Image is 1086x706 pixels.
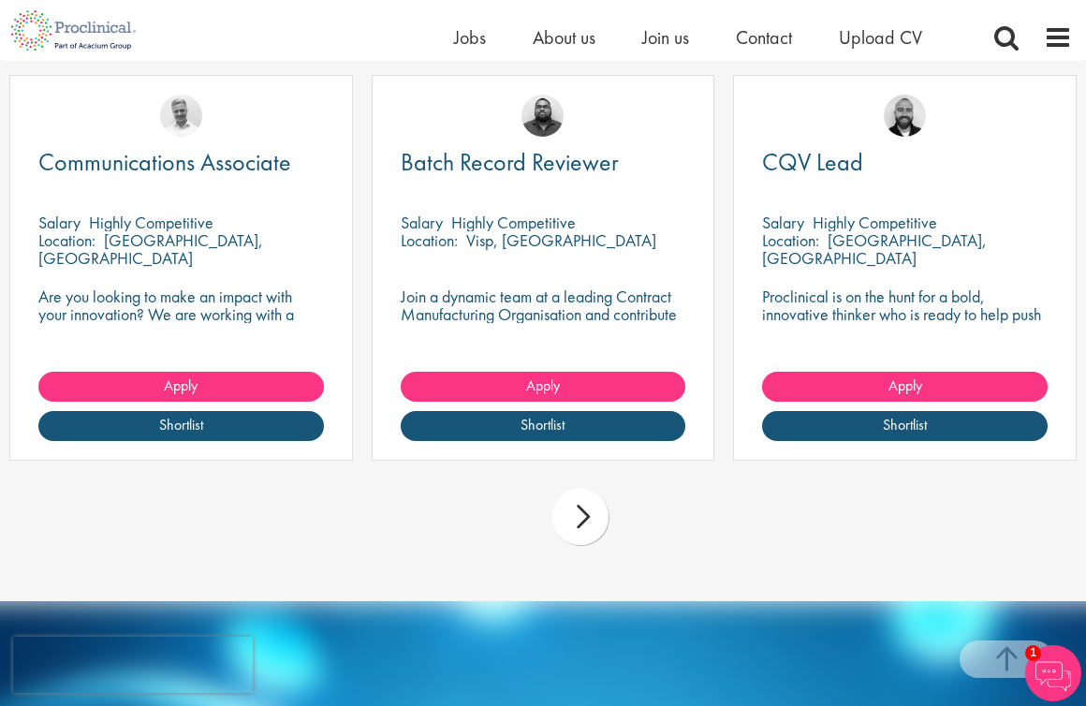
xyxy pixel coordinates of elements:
a: About us [533,25,595,50]
p: [GEOGRAPHIC_DATA], [GEOGRAPHIC_DATA] [38,229,263,269]
a: Apply [762,372,1048,402]
a: Contact [736,25,792,50]
span: Location: [38,229,95,251]
span: 1 [1025,645,1041,661]
a: CQV Lead [762,151,1048,174]
img: Jordan Kiely [884,95,926,137]
div: next [552,489,609,545]
a: Communications Associate [38,151,324,174]
span: Communications Associate [38,146,291,178]
p: Proclinical is on the hunt for a bold, innovative thinker who is ready to help push the boundarie... [762,287,1048,359]
p: [GEOGRAPHIC_DATA], [GEOGRAPHIC_DATA] [762,229,987,269]
p: Join a dynamic team at a leading Contract Manufacturing Organisation and contribute to groundbrea... [401,287,686,359]
a: Jobs [454,25,486,50]
a: Join us [642,25,689,50]
img: Ashley Bennett [521,95,564,137]
a: Shortlist [401,411,686,441]
span: Salary [762,212,804,233]
p: Are you looking to make an impact with your innovation? We are working with a well-established ph... [38,287,324,376]
p: Highly Competitive [813,212,937,233]
span: CQV Lead [762,146,863,178]
a: Apply [401,372,686,402]
img: Joshua Bye [160,95,202,137]
a: Upload CV [839,25,922,50]
span: Apply [164,375,198,395]
iframe: reCAPTCHA [13,637,253,693]
a: Shortlist [38,411,324,441]
span: Location: [401,229,458,251]
span: Apply [526,375,560,395]
p: Highly Competitive [89,212,213,233]
a: Batch Record Reviewer [401,151,686,174]
span: Apply [888,375,922,395]
p: Highly Competitive [451,212,576,233]
span: Salary [38,212,81,233]
span: Location: [762,229,819,251]
span: Salary [401,212,443,233]
span: Batch Record Reviewer [401,146,619,178]
p: Visp, [GEOGRAPHIC_DATA] [466,229,656,251]
a: Shortlist [762,411,1048,441]
a: Apply [38,372,324,402]
img: Chatbot [1025,645,1081,701]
